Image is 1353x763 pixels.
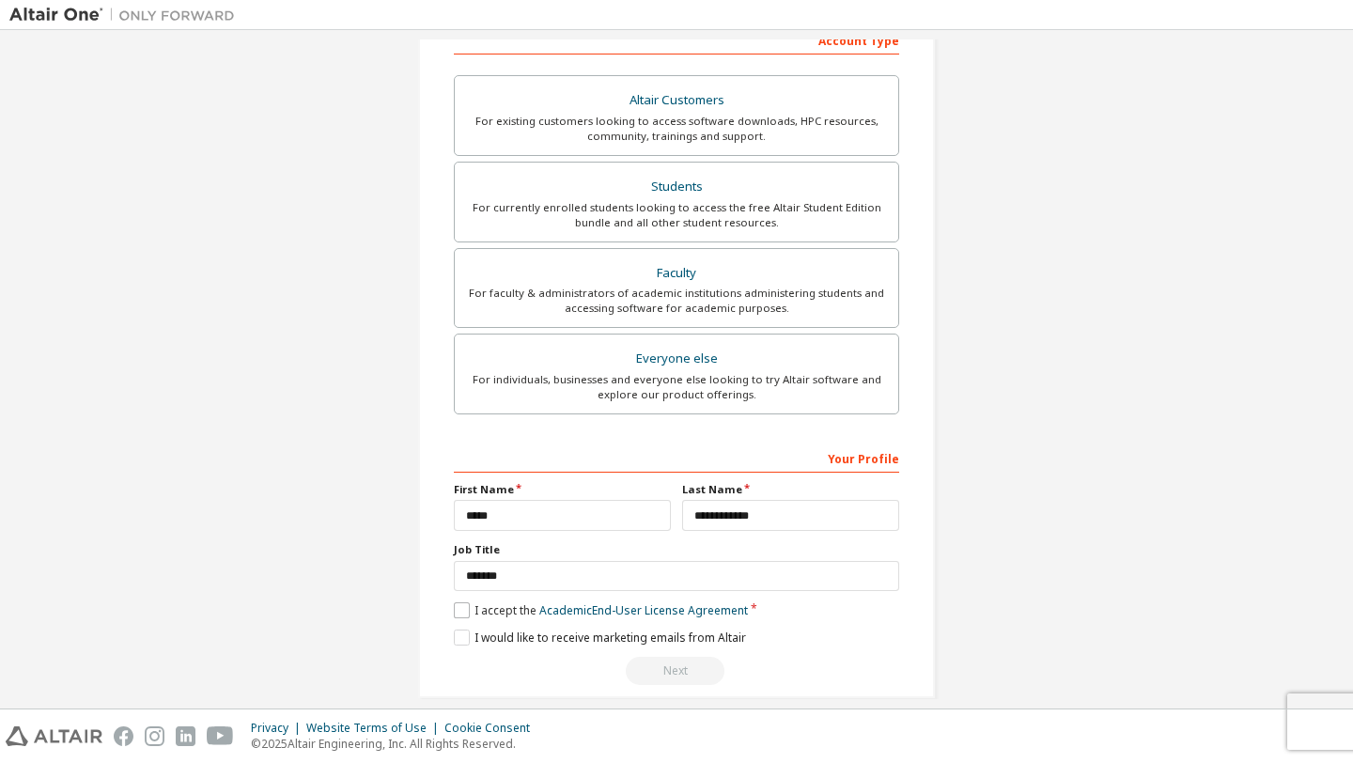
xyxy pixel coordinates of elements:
img: altair_logo.svg [6,726,102,746]
img: youtube.svg [207,726,234,746]
div: Your Profile [454,443,899,473]
label: First Name [454,482,671,497]
div: Website Terms of Use [306,721,444,736]
label: Last Name [682,482,899,497]
div: Account Type [454,24,899,54]
div: Read and acccept EULA to continue [454,657,899,685]
div: For individuals, businesses and everyone else looking to try Altair software and explore our prod... [466,372,887,402]
div: Faculty [466,260,887,287]
div: Cookie Consent [444,721,541,736]
div: For existing customers looking to access software downloads, HPC resources, community, trainings ... [466,114,887,144]
label: I accept the [454,602,748,618]
div: For currently enrolled students looking to access the free Altair Student Edition bundle and all ... [466,200,887,230]
a: Academic End-User License Agreement [539,602,748,618]
label: Job Title [454,542,899,557]
p: © 2025 Altair Engineering, Inc. All Rights Reserved. [251,736,541,752]
img: instagram.svg [145,726,164,746]
div: For faculty & administrators of academic institutions administering students and accessing softwa... [466,286,887,316]
div: Privacy [251,721,306,736]
div: Everyone else [466,346,887,372]
img: Altair One [9,6,244,24]
img: linkedin.svg [176,726,195,746]
div: Students [466,174,887,200]
div: Altair Customers [466,87,887,114]
img: facebook.svg [114,726,133,746]
label: I would like to receive marketing emails from Altair [454,630,746,646]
